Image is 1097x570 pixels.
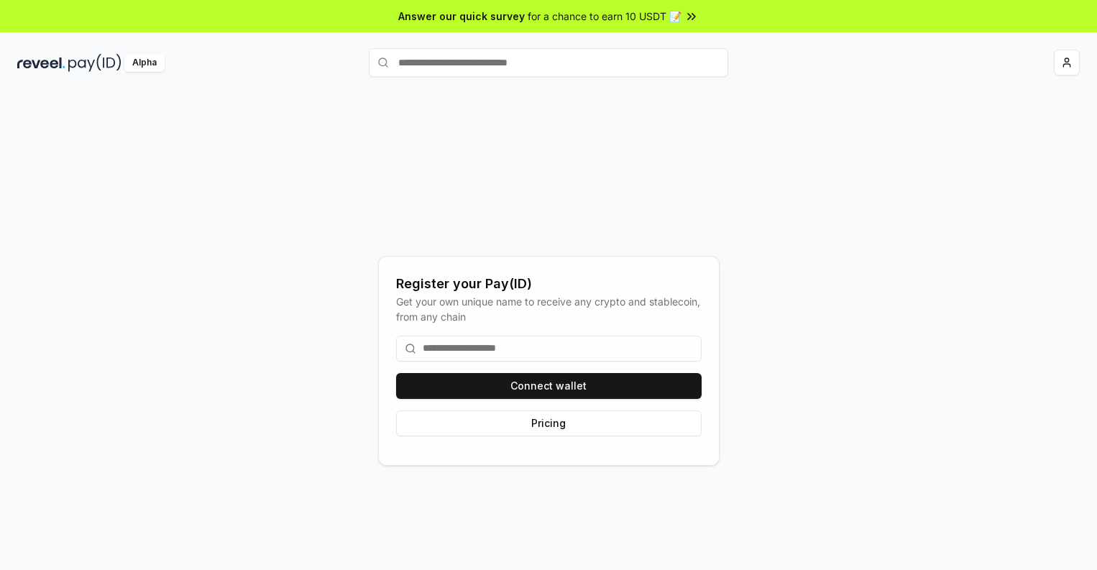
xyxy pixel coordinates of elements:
div: Register your Pay(ID) [396,274,702,294]
button: Connect wallet [396,373,702,399]
div: Alpha [124,54,165,72]
img: pay_id [68,54,121,72]
img: reveel_dark [17,54,65,72]
span: for a chance to earn 10 USDT 📝 [528,9,681,24]
span: Answer our quick survey [398,9,525,24]
button: Pricing [396,410,702,436]
div: Get your own unique name to receive any crypto and stablecoin, from any chain [396,294,702,324]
